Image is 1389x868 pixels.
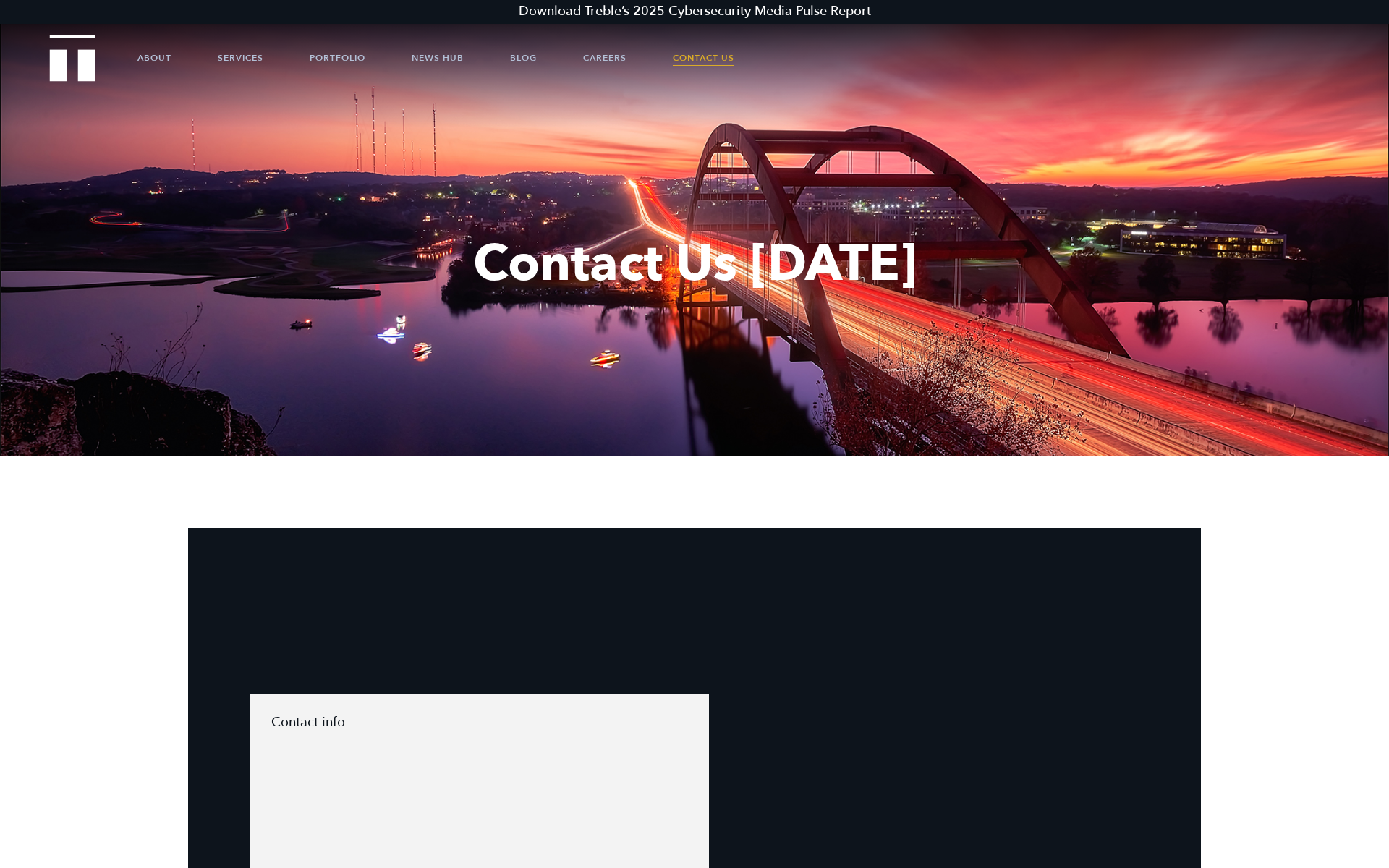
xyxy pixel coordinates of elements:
[583,36,626,80] a: Careers
[11,229,1378,299] h1: Contact Us [DATE]
[673,36,734,80] a: Contact Us
[51,36,94,80] a: Treble Homepage
[412,36,464,80] a: News Hub
[137,36,171,80] a: About
[510,36,537,80] a: Blog
[271,716,687,729] h3: Contact info
[218,36,263,80] a: Services
[50,35,95,81] img: Treble logo
[310,36,365,80] a: Portfolio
